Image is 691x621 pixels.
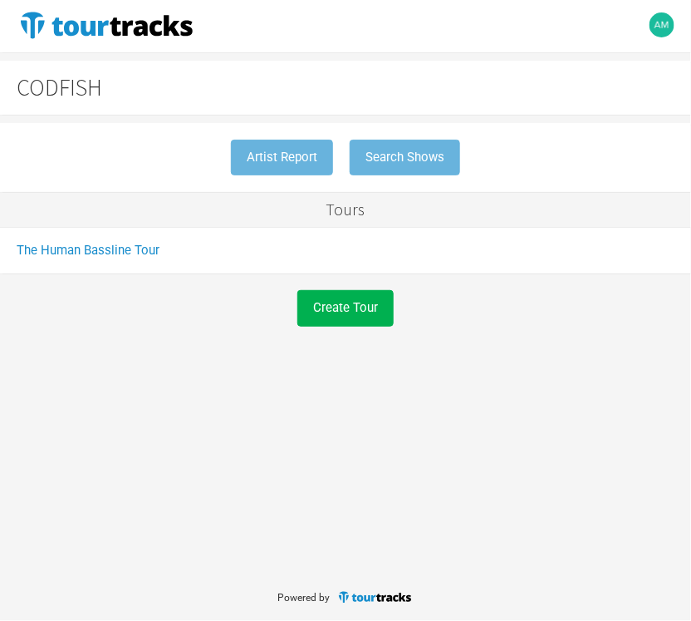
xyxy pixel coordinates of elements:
a: Search Shows [341,131,468,184]
div: CODFISH [17,75,102,101]
span: Create Tour [313,300,378,315]
button: Artist Report [231,140,333,175]
a: Create Tour [297,300,394,315]
span: Powered by [278,593,331,604]
h2: Tours [17,200,674,219]
img: TourTracks [337,590,414,604]
button: Create Tour [297,290,394,326]
span: Artist Report [247,150,317,165]
a: The Human Bassline Tour [17,244,674,257]
button: Search Shows [350,140,460,175]
a: Artist Report [223,131,341,184]
span: Search Shows [365,150,444,165]
img: Alex [649,12,674,37]
img: TourTracks [17,8,196,42]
